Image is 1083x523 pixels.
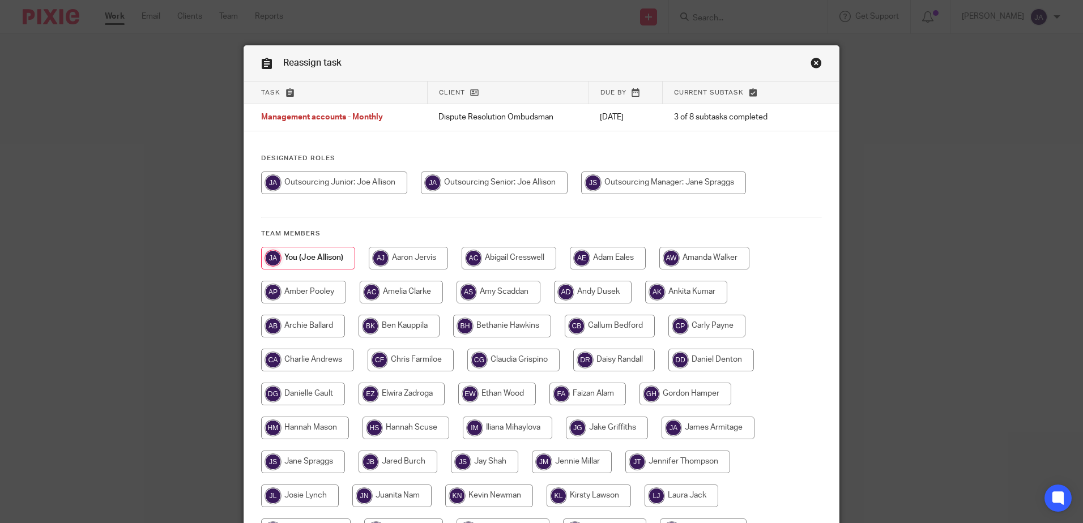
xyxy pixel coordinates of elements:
span: Task [261,89,280,96]
span: Management accounts - Monthly [261,114,383,122]
span: Client [439,89,465,96]
span: Due by [600,89,626,96]
h4: Team members [261,229,822,238]
h4: Designated Roles [261,154,822,163]
td: 3 of 8 subtasks completed [663,104,799,131]
p: [DATE] [600,112,651,123]
p: Dispute Resolution Ombudsman [438,112,577,123]
span: Reassign task [283,58,342,67]
span: Current subtask [674,89,744,96]
a: Close this dialog window [811,57,822,72]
